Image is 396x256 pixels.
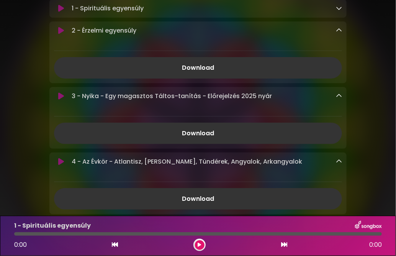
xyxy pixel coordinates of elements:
p: 1 - Spirituális egyensúly [72,4,144,13]
p: 4 - Az Évkör - Atlantisz, [PERSON_NAME], Tündérek, Angyalok, Arkangyalok [72,157,302,166]
a: Download [54,57,342,79]
p: 2 - Érzelmi egyensúly [72,26,136,35]
span: 0:00 [369,240,382,249]
img: songbox-logo-white.png [355,221,382,231]
span: 0:00 [14,240,27,249]
p: 1 - Spirituális egyensúly [14,221,91,230]
p: 3 - Nyika - Egy magasztos Táltos-tanítás - Előrejelzés 2025 nyár [72,92,272,101]
a: Download [54,123,342,144]
a: Download [54,188,342,210]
